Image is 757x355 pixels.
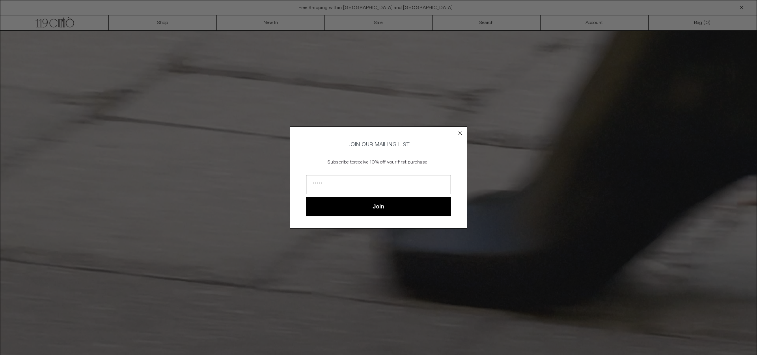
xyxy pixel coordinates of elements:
button: Join [306,197,451,216]
span: Subscribe to [328,159,354,165]
input: Email [306,175,451,194]
span: JOIN OUR MAILING LIST [347,141,410,148]
button: Close dialog [456,129,464,137]
span: receive 10% off your first purchase [354,159,427,165]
